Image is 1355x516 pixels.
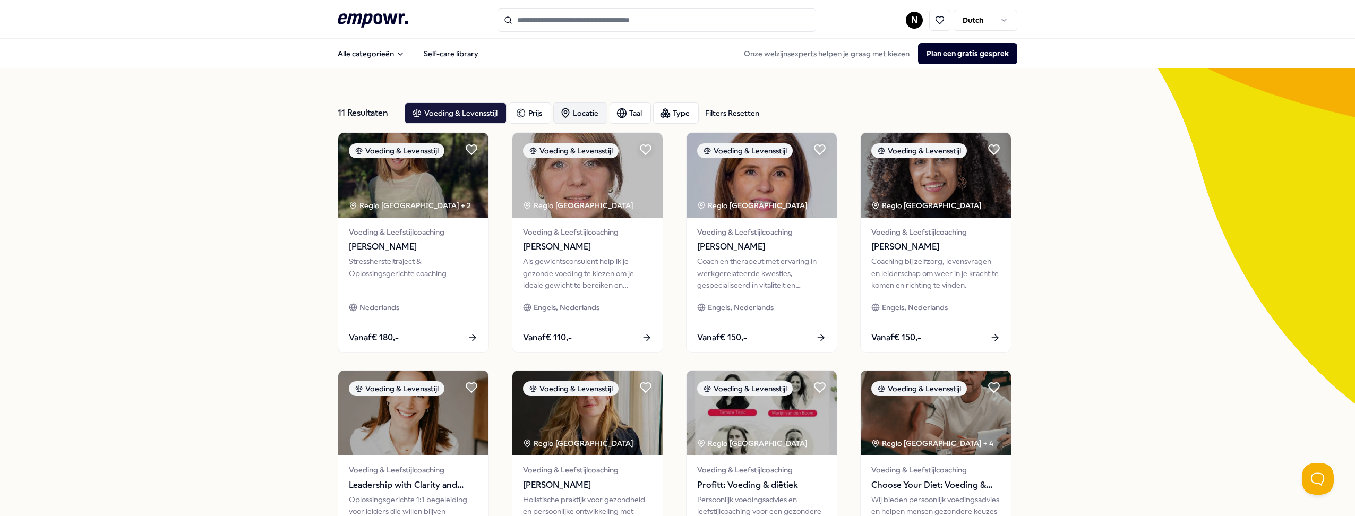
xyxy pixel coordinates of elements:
span: Voeding & Leefstijlcoaching [349,226,478,238]
img: package image [861,371,1011,455]
img: package image [687,371,837,455]
div: Voeding & Levensstijl [349,381,444,396]
div: Voeding & Levensstijl [523,381,619,396]
div: Coach en therapeut met ervaring in werkgerelateerde kwesties, gespecialiseerd in vitaliteit en vo... [697,255,826,291]
a: Self-care library [415,43,487,64]
span: Voeding & Leefstijlcoaching [871,464,1000,476]
span: Voeding & Leefstijlcoaching [697,226,826,238]
div: Regio [GEOGRAPHIC_DATA] + 2 [349,200,471,211]
div: Regio [GEOGRAPHIC_DATA] [523,437,635,449]
span: Engels, Nederlands [882,302,948,313]
span: Voeding & Leefstijlcoaching [349,464,478,476]
div: Regio [GEOGRAPHIC_DATA] + 4 [871,437,993,449]
div: Filters Resetten [705,107,759,119]
img: package image [512,133,663,218]
span: Engels, Nederlands [534,302,599,313]
div: Stresshersteltraject & Oplossingsgerichte coaching [349,255,478,291]
div: 11 Resultaten [338,102,396,124]
span: Voeding & Leefstijlcoaching [697,464,826,476]
div: Regio [GEOGRAPHIC_DATA] [523,200,635,211]
span: Nederlands [359,302,399,313]
img: package image [338,371,488,455]
span: Vanaf € 150,- [697,331,747,345]
div: Voeding & Levensstijl [697,381,793,396]
div: Regio [GEOGRAPHIC_DATA] [697,200,809,211]
span: [PERSON_NAME] [871,240,1000,254]
div: Voeding & Levensstijl [349,143,444,158]
img: package image [512,371,663,455]
button: Prijs [509,102,551,124]
span: Leadership with Clarity and Energy [349,478,478,492]
a: package imageVoeding & LevensstijlRegio [GEOGRAPHIC_DATA] + 2Voeding & Leefstijlcoaching[PERSON_N... [338,132,489,353]
button: Voeding & Levensstijl [405,102,507,124]
span: Vanaf € 110,- [523,331,572,345]
div: Voeding & Levensstijl [871,381,967,396]
img: package image [338,133,488,218]
span: Voeding & Leefstijlcoaching [871,226,1000,238]
div: Regio [GEOGRAPHIC_DATA] [871,200,983,211]
div: Voeding & Levensstijl [871,143,967,158]
span: Vanaf € 150,- [871,331,921,345]
div: Onze welzijnsexperts helpen je graag met kiezen [735,43,1017,64]
div: Voeding & Levensstijl [697,143,793,158]
button: Taal [610,102,651,124]
span: [PERSON_NAME] [523,478,652,492]
nav: Main [329,43,487,64]
button: Alle categorieën [329,43,413,64]
span: Choose Your Diet: Voeding & diëtiek [871,478,1000,492]
img: package image [687,133,837,218]
button: N [906,12,923,29]
input: Search for products, categories or subcategories [498,8,816,32]
div: Regio [GEOGRAPHIC_DATA] [697,437,809,449]
span: Profitt: Voeding & diëtiek [697,478,826,492]
span: [PERSON_NAME] [697,240,826,254]
img: package image [861,133,1011,218]
span: Engels, Nederlands [708,302,774,313]
iframe: Help Scout Beacon - Open [1302,463,1334,495]
div: Voeding & Levensstijl [523,143,619,158]
a: package imageVoeding & LevensstijlRegio [GEOGRAPHIC_DATA] Voeding & Leefstijlcoaching[PERSON_NAME... [512,132,663,353]
span: Vanaf € 180,- [349,331,399,345]
div: Coaching bij zelfzorg, levensvragen en leiderschap om weer in je kracht te komen en richting te v... [871,255,1000,291]
button: Type [653,102,699,124]
button: Plan een gratis gesprek [918,43,1017,64]
span: Voeding & Leefstijlcoaching [523,226,652,238]
a: package imageVoeding & LevensstijlRegio [GEOGRAPHIC_DATA] Voeding & Leefstijlcoaching[PERSON_NAME... [860,132,1011,353]
span: [PERSON_NAME] [523,240,652,254]
a: package imageVoeding & LevensstijlRegio [GEOGRAPHIC_DATA] Voeding & Leefstijlcoaching[PERSON_NAME... [686,132,837,353]
span: [PERSON_NAME] [349,240,478,254]
button: Locatie [553,102,607,124]
span: Voeding & Leefstijlcoaching [523,464,652,476]
div: Als gewichtsconsulent help ik je gezonde voeding te kiezen om je ideale gewicht te bereiken en be... [523,255,652,291]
